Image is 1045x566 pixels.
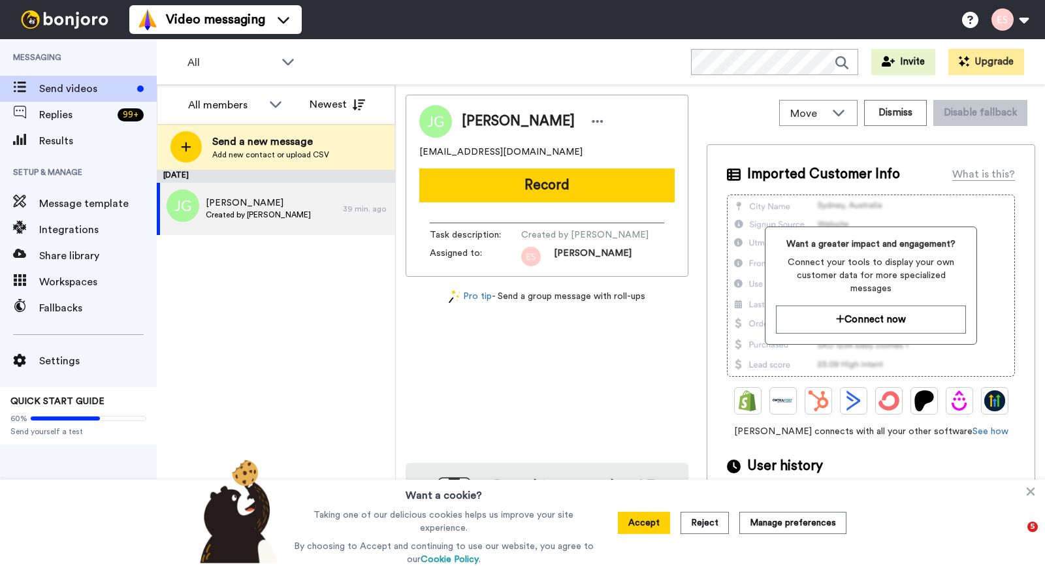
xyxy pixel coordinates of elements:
[973,427,1008,436] a: See how
[188,459,285,563] img: bear-with-cookie.png
[773,390,794,411] img: Ontraport
[843,390,864,411] img: ActiveCampaign
[212,149,329,160] span: Add new contact or upload CSV
[554,247,632,266] span: [PERSON_NAME]
[291,540,597,566] p: By choosing to Accept and continuing to use our website, you agree to our .
[212,134,329,149] span: Send a new message
[864,100,927,126] button: Dismiss
[206,197,311,210] span: [PERSON_NAME]
[406,480,482,503] h3: Want a cookie?
[39,353,157,369] span: Settings
[430,228,521,242] span: Task description :
[206,210,311,220] span: Created by [PERSON_NAME]
[984,390,1005,411] img: GoHighLevel
[948,49,1024,75] button: Upgrade
[10,397,104,406] span: QUICK START GUIDE
[914,390,935,411] img: Patreon
[737,390,758,411] img: Shopify
[808,390,829,411] img: Hubspot
[10,413,27,424] span: 60%
[871,49,935,75] button: Invite
[790,106,826,121] span: Move
[291,509,597,535] p: Taking one of our delicious cookies helps us improve your site experience.
[681,512,729,534] button: Reject
[952,166,1015,182] div: What is this?
[521,247,541,266] img: 99d46333-7e37-474d-9b1c-0ea629eb1775.png
[949,390,970,411] img: Drip
[166,10,265,29] span: Video messaging
[776,306,966,334] button: Connect now
[406,290,688,304] div: - Send a group message with roll-ups
[739,512,846,534] button: Manage preferences
[39,107,112,123] span: Replies
[618,512,670,534] button: Accept
[449,290,460,304] img: magic-wand.svg
[1001,522,1032,553] iframe: Intercom live chat
[16,10,114,29] img: bj-logo-header-white.svg
[157,170,395,183] div: [DATE]
[343,204,389,214] div: 39 min. ago
[430,247,521,266] span: Assigned to:
[39,196,157,212] span: Message template
[878,390,899,411] img: ConvertKit
[419,168,675,202] button: Record
[484,476,675,512] h4: Record from your phone! Try our app [DATE]
[933,100,1027,126] button: Disable fallback
[187,55,275,71] span: All
[39,248,157,264] span: Share library
[39,222,157,238] span: Integrations
[421,555,479,564] a: Cookie Policy
[10,426,146,437] span: Send yourself a test
[118,108,144,121] div: 99 +
[521,228,649,242] span: Created by [PERSON_NAME]
[39,274,157,290] span: Workspaces
[419,105,452,138] img: Image of Jesus Garcia
[137,9,158,30] img: vm-color.svg
[167,189,199,222] img: jg.png
[776,238,966,251] span: Want a greater impact and engagement?
[462,112,575,131] span: [PERSON_NAME]
[747,165,900,184] span: Imported Customer Info
[419,477,471,548] img: download
[39,300,157,316] span: Fallbacks
[776,256,966,295] span: Connect your tools to display your own customer data for more specialized messages
[188,97,263,113] div: All members
[727,425,1015,438] span: [PERSON_NAME] connects with all your other software
[39,81,132,97] span: Send videos
[419,146,583,159] span: [EMAIL_ADDRESS][DOMAIN_NAME]
[1027,522,1038,532] span: 5
[300,91,375,118] button: Newest
[747,456,823,476] span: User history
[39,133,157,149] span: Results
[449,290,492,304] a: Pro tip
